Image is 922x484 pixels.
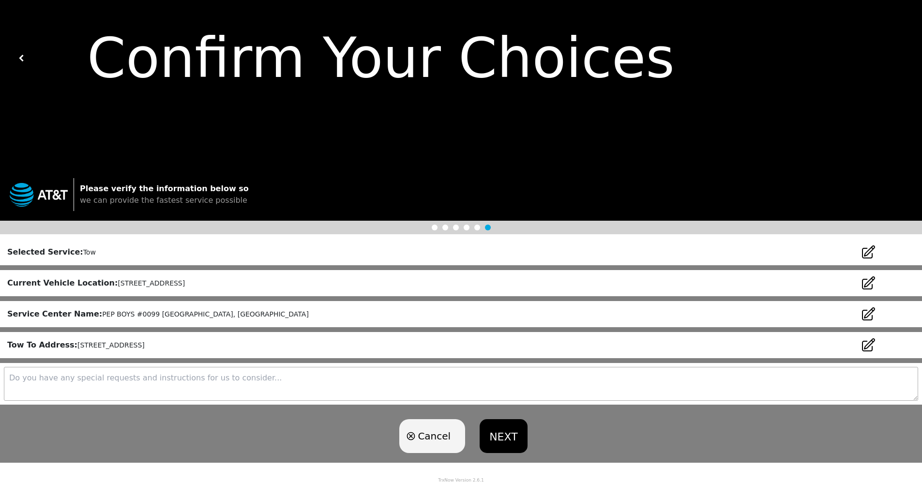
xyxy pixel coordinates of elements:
small: Tow [83,248,96,256]
strong: Tow To Address: [7,340,77,349]
button: Cancel [399,419,465,453]
button: NEXT [480,419,527,453]
img: white carat left [18,55,25,61]
small: [STREET_ADDRESS] [77,341,145,349]
strong: Current Vehicle Location: [7,278,118,287]
img: trx now logo [10,183,68,207]
small: PEP BOYS #0099 [GEOGRAPHIC_DATA], [GEOGRAPHIC_DATA] [102,310,309,318]
span: Cancel [418,429,451,443]
div: Confirm Your Choices [25,16,904,99]
strong: Please verify the information below so [80,184,249,193]
span: we can provide the fastest service possible [80,196,247,205]
strong: Service Center Name: [7,309,102,318]
strong: Selected Service: [7,247,83,257]
small: [STREET_ADDRESS] [118,279,185,287]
